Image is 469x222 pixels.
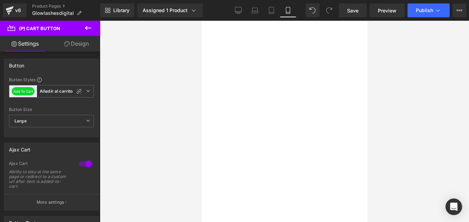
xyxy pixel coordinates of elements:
a: Mobile [280,3,296,17]
a: Product Pages [32,3,100,9]
button: More [452,3,466,17]
button: Undo [306,3,319,17]
button: Add To Cart [12,87,35,95]
div: Button Styles [9,77,94,82]
button: Publish [408,3,450,17]
a: Tablet [263,3,280,17]
div: Open Intercom Messenger [446,198,462,215]
div: v6 [14,6,22,15]
div: Ajax Cart [9,143,31,152]
span: Publish [416,8,433,13]
div: Ajax Cart [9,161,72,168]
button: Redo [322,3,336,17]
a: Preview [370,3,405,17]
a: New Library [100,3,134,17]
a: v6 [3,3,27,17]
a: Laptop [247,3,263,17]
span: Glowlashesdigital [32,10,74,16]
div: Button Size [9,107,94,112]
div: Assigned 1 Product [143,7,197,14]
b: Large [15,118,27,124]
div: Button [9,59,24,68]
b: Añadir al carrito [40,89,73,94]
span: Preview [378,7,396,14]
div: Ability to stay at the same page or redirect to a custom url after item is added-to-cart. [9,169,71,189]
span: Save [347,7,358,14]
a: Design [51,36,102,52]
span: Library [113,7,130,13]
a: Desktop [230,3,247,17]
span: (P) Cart Button [19,26,60,31]
p: More settings [37,199,64,205]
button: More settings [4,194,99,210]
